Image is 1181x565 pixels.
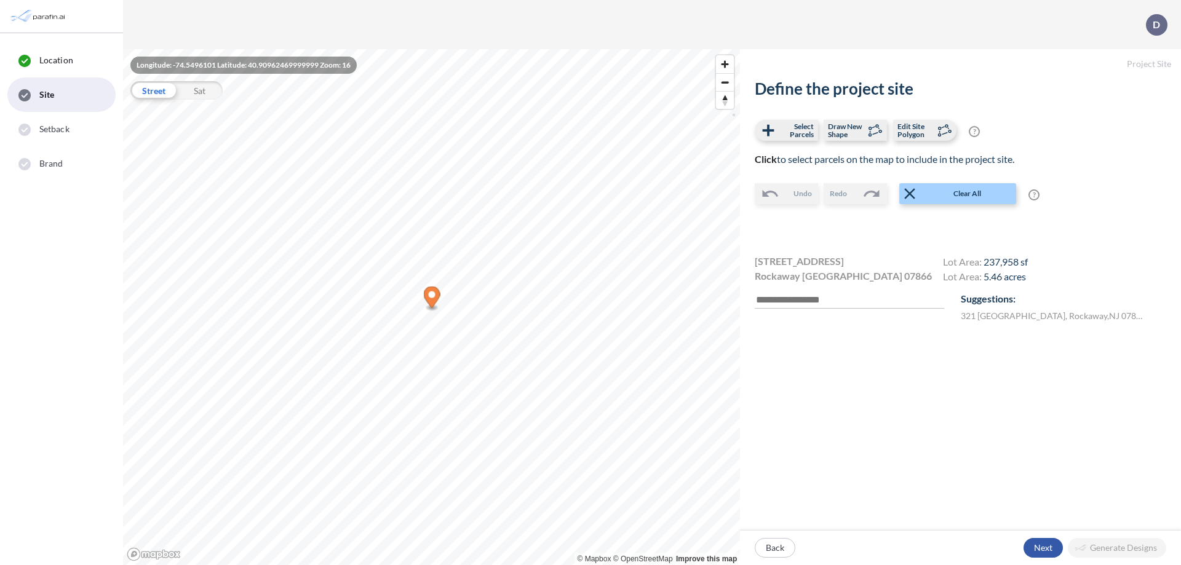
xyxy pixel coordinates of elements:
[755,254,844,269] span: [STREET_ADDRESS]
[613,555,673,563] a: OpenStreetMap
[755,269,932,283] span: Rockaway [GEOGRAPHIC_DATA] 07866
[777,122,814,138] span: Select Parcels
[39,89,54,101] span: Site
[578,555,611,563] a: Mapbox
[740,49,1181,79] h5: Project Site
[969,126,980,137] span: ?
[984,256,1028,267] span: 237,958 sf
[716,91,734,109] button: Reset bearing to north
[39,54,73,66] span: Location
[755,538,795,558] button: Back
[984,271,1026,282] span: 5.46 acres
[39,123,70,135] span: Setback
[755,79,1166,98] h2: Define the project site
[1024,538,1063,558] button: Next
[130,57,357,74] div: Longitude: -74.5496101 Latitude: 40.90962469999999 Zoom: 16
[676,555,737,563] a: Improve this map
[897,122,934,138] span: Edit Site Polygon
[716,55,734,73] button: Zoom in
[755,153,1014,165] span: to select parcels on the map to include in the project site.
[943,271,1028,285] h4: Lot Area:
[899,183,1016,204] button: Clear All
[424,286,440,312] div: Map marker
[766,542,784,554] p: Back
[39,157,63,170] span: Brand
[1153,19,1160,30] p: D
[127,547,181,561] a: Mapbox homepage
[961,291,1166,306] p: Suggestions:
[123,49,740,565] canvas: Map
[755,183,818,204] button: Undo
[716,74,734,91] span: Zoom out
[716,92,734,109] span: Reset bearing to north
[943,256,1028,271] h4: Lot Area:
[830,188,847,199] span: Redo
[9,5,69,28] img: Parafin
[177,81,223,100] div: Sat
[919,188,1015,199] span: Clear All
[961,309,1146,322] label: 321 [GEOGRAPHIC_DATA] , Rockaway , NJ 07866 , US
[130,81,177,100] div: Street
[1028,189,1040,200] span: ?
[716,73,734,91] button: Zoom out
[755,153,777,165] b: Click
[824,183,887,204] button: Redo
[793,188,812,199] span: Undo
[828,122,864,138] span: Draw New Shape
